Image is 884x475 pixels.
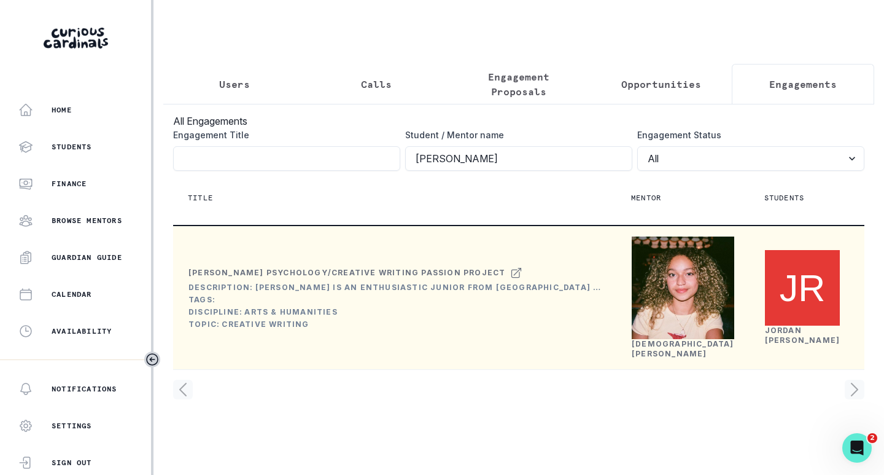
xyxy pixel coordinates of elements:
[361,77,392,92] p: Calls
[173,128,393,141] label: Engagement Title
[842,433,872,463] iframe: Intercom live chat
[765,326,840,345] a: Jordan [PERSON_NAME]
[173,114,864,128] h3: All Engagements
[219,77,250,92] p: Users
[52,216,122,226] p: Browse Mentors
[188,283,601,292] div: Description: [PERSON_NAME] is an enthusiastic junior from [GEOGRAPHIC_DATA] with a keen interest ...
[769,77,837,92] p: Engagements
[637,128,857,141] label: Engagement Status
[44,28,108,49] img: Curious Cardinals Logo
[632,339,734,358] a: [DEMOGRAPHIC_DATA] [PERSON_NAME]
[52,142,92,152] p: Students
[188,320,601,329] div: Topic: Creative Writing
[631,193,661,203] p: Mentor
[405,128,625,141] label: Student / Mentor name
[188,193,213,203] p: Title
[52,179,87,189] p: Finance
[52,326,112,336] p: Availability
[764,193,805,203] p: Students
[845,380,864,399] svg: page right
[52,458,92,468] p: Sign Out
[188,295,601,305] div: Tags:
[52,421,92,431] p: Settings
[52,289,92,299] p: Calendar
[188,307,601,317] div: Discipline: Arts & Humanities
[621,77,701,92] p: Opportunities
[173,380,193,399] svg: page left
[458,69,580,99] p: Engagement Proposals
[867,433,877,443] span: 2
[52,384,117,394] p: Notifications
[52,253,122,262] p: Guardian Guide
[52,105,72,115] p: Home
[188,268,505,278] div: [PERSON_NAME] Psychology/Creative Writing Passion Project
[144,351,160,367] button: Toggle sidebar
